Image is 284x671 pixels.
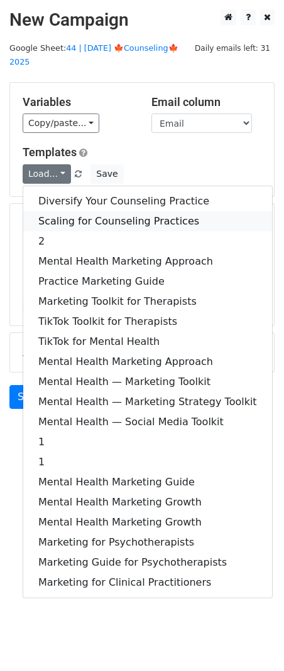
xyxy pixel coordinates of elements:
[23,191,272,211] a: Diversify Your Counseling Practice
[23,372,272,392] a: Mental Health — Marketing Toolkit
[9,43,178,67] small: Google Sheet:
[23,352,272,372] a: Mental Health Marketing Approach
[23,145,77,159] a: Templates
[151,95,261,109] h5: Email column
[23,412,272,432] a: Mental Health — Social Media Toolkit
[9,9,275,31] h2: New Campaign
[23,95,133,109] h5: Variables
[23,292,272,312] a: Marketing Toolkit for Therapists
[23,332,272,352] a: TikTok for Mental Health
[23,114,99,133] a: Copy/paste...
[23,272,272,292] a: Practice Marketing Guide
[23,452,272,472] a: 1
[23,251,272,272] a: Mental Health Marketing Approach
[23,552,272,573] a: Marketing Guide for Psychotherapists
[221,611,284,671] iframe: Chat Widget
[23,512,272,532] a: Mental Health Marketing Growth
[190,41,275,55] span: Daily emails left: 31
[23,532,272,552] a: Marketing for Psychotherapists
[23,211,272,231] a: Scaling for Counseling Practices
[23,573,272,593] a: Marketing for Clinical Practitioners
[23,492,272,512] a: Mental Health Marketing Growth
[23,472,272,492] a: Mental Health Marketing Guide
[23,231,272,251] a: 2
[23,164,71,184] a: Load...
[90,164,123,184] button: Save
[23,312,272,332] a: TikTok Toolkit for Therapists
[23,392,272,412] a: Mental Health — Marketing Strategy Toolkit
[9,43,178,67] a: 44 | [DATE] 🍁Counseling🍁 2025
[23,432,272,452] a: 1
[190,43,275,53] a: Daily emails left: 31
[9,385,51,409] a: Send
